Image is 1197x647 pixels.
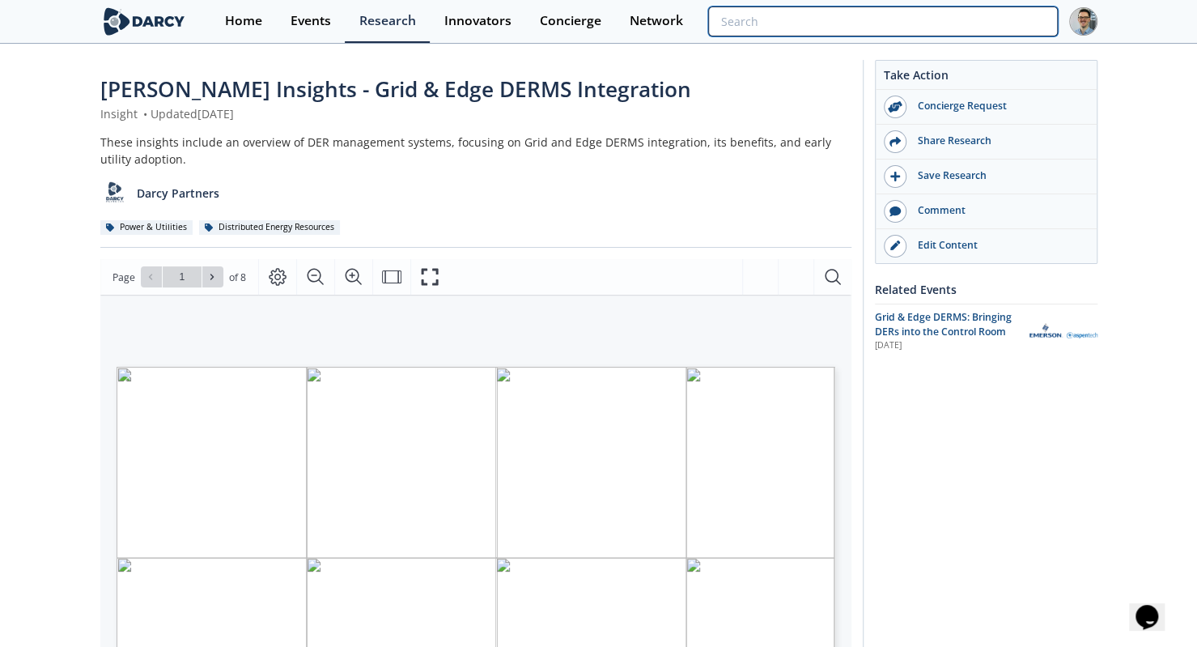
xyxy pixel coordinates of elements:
a: Edit Content [876,229,1097,263]
div: Share Research [906,134,1088,148]
span: • [141,106,151,121]
p: Darcy Partners [137,185,219,202]
input: Advanced Search [708,6,1057,36]
div: [DATE] [875,339,1018,352]
img: Aspen Technology [1029,323,1097,338]
div: Power & Utilities [100,220,193,235]
div: Take Action [876,66,1097,90]
img: logo-wide.svg [100,7,189,36]
div: Innovators [444,15,511,28]
div: These insights include an overview of DER management systems, focusing on Grid and Edge DERMS int... [100,134,851,168]
div: Home [225,15,262,28]
div: Network [630,15,683,28]
div: Comment [906,203,1088,218]
div: Edit Content [906,238,1088,253]
div: Distributed Energy Resources [199,220,341,235]
iframe: chat widget [1129,582,1181,631]
div: Concierge [540,15,601,28]
div: Concierge Request [906,99,1088,113]
img: Profile [1069,7,1097,36]
a: Grid & Edge DERMS: Bringing DERs into the Control Room [DATE] Aspen Technology [875,310,1097,353]
div: Events [291,15,331,28]
div: Save Research [906,168,1088,183]
div: Related Events [875,275,1097,304]
span: [PERSON_NAME] Insights - Grid & Edge DERMS Integration [100,74,691,104]
span: Grid & Edge DERMS: Bringing DERs into the Control Room [875,310,1012,338]
div: Insight Updated [DATE] [100,105,851,122]
div: Research [359,15,416,28]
